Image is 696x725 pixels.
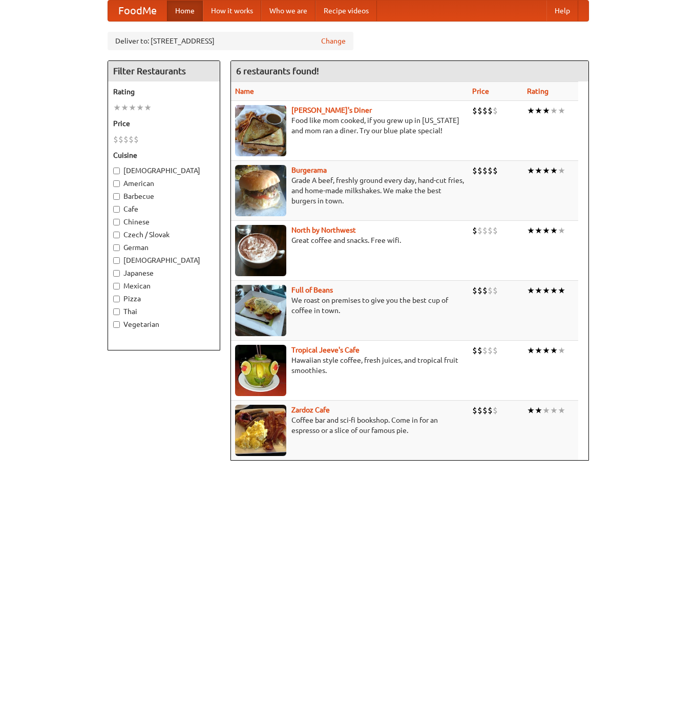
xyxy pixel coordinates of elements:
[235,345,286,396] img: jeeves.jpg
[493,405,498,416] li: $
[558,165,565,176] li: ★
[113,242,215,253] label: German
[542,225,550,236] li: ★
[472,405,477,416] li: $
[113,296,120,302] input: Pizza
[482,165,488,176] li: $
[535,345,542,356] li: ★
[482,405,488,416] li: $
[113,118,215,129] h5: Price
[108,1,167,21] a: FoodMe
[235,165,286,216] img: burgerama.jpg
[113,165,215,176] label: [DEMOGRAPHIC_DATA]
[113,219,120,225] input: Chinese
[482,105,488,116] li: $
[527,345,535,356] li: ★
[527,87,549,95] a: Rating
[235,235,464,245] p: Great coffee and snacks. Free wifi.
[527,165,535,176] li: ★
[535,225,542,236] li: ★
[235,285,286,336] img: beans.jpg
[134,134,139,145] li: $
[535,405,542,416] li: ★
[236,66,319,76] ng-pluralize: 6 restaurants found!
[488,165,493,176] li: $
[550,405,558,416] li: ★
[113,168,120,174] input: [DEMOGRAPHIC_DATA]
[472,345,477,356] li: $
[113,230,215,240] label: Czech / Slovak
[488,105,493,116] li: $
[550,105,558,116] li: ★
[472,285,477,296] li: $
[113,204,215,214] label: Cafe
[291,226,356,234] a: North by Northwest
[488,405,493,416] li: $
[121,102,129,113] li: ★
[488,345,493,356] li: $
[113,306,215,317] label: Thai
[235,87,254,95] a: Name
[113,255,215,265] label: [DEMOGRAPHIC_DATA]
[167,1,203,21] a: Home
[118,134,123,145] li: $
[291,106,372,114] a: [PERSON_NAME]'s Diner
[113,150,215,160] h5: Cuisine
[477,165,482,176] li: $
[482,285,488,296] li: $
[144,102,152,113] li: ★
[291,286,333,294] a: Full of Beans
[113,321,120,328] input: Vegetarian
[113,217,215,227] label: Chinese
[315,1,377,21] a: Recipe videos
[136,102,144,113] li: ★
[542,105,550,116] li: ★
[482,345,488,356] li: $
[550,285,558,296] li: ★
[113,180,120,187] input: American
[321,36,346,46] a: Change
[546,1,578,21] a: Help
[113,319,215,329] label: Vegetarian
[113,191,215,201] label: Barbecue
[235,175,464,206] p: Grade A beef, freshly ground every day, hand-cut fries, and home-made milkshakes. We make the bes...
[472,165,477,176] li: $
[113,244,120,251] input: German
[235,355,464,376] p: Hawaiian style coffee, fresh juices, and tropical fruit smoothies.
[527,225,535,236] li: ★
[558,345,565,356] li: ★
[493,285,498,296] li: $
[493,225,498,236] li: $
[235,405,286,456] img: zardoz.jpg
[477,105,482,116] li: $
[291,346,360,354] b: Tropical Jeeve's Cafe
[113,134,118,145] li: $
[129,134,134,145] li: $
[203,1,261,21] a: How it works
[482,225,488,236] li: $
[477,285,482,296] li: $
[542,285,550,296] li: ★
[113,102,121,113] li: ★
[550,165,558,176] li: ★
[527,405,535,416] li: ★
[472,105,477,116] li: $
[235,295,464,316] p: We roast on premises to give you the best cup of coffee in town.
[558,285,565,296] li: ★
[235,105,286,156] img: sallys.jpg
[113,193,120,200] input: Barbecue
[113,178,215,189] label: American
[113,232,120,238] input: Czech / Slovak
[558,225,565,236] li: ★
[558,105,565,116] li: ★
[291,406,330,414] a: Zardoz Cafe
[113,257,120,264] input: [DEMOGRAPHIC_DATA]
[291,166,327,174] a: Burgerama
[477,225,482,236] li: $
[527,285,535,296] li: ★
[235,415,464,436] p: Coffee bar and sci-fi bookshop. Come in for an espresso or a slice of our famous pie.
